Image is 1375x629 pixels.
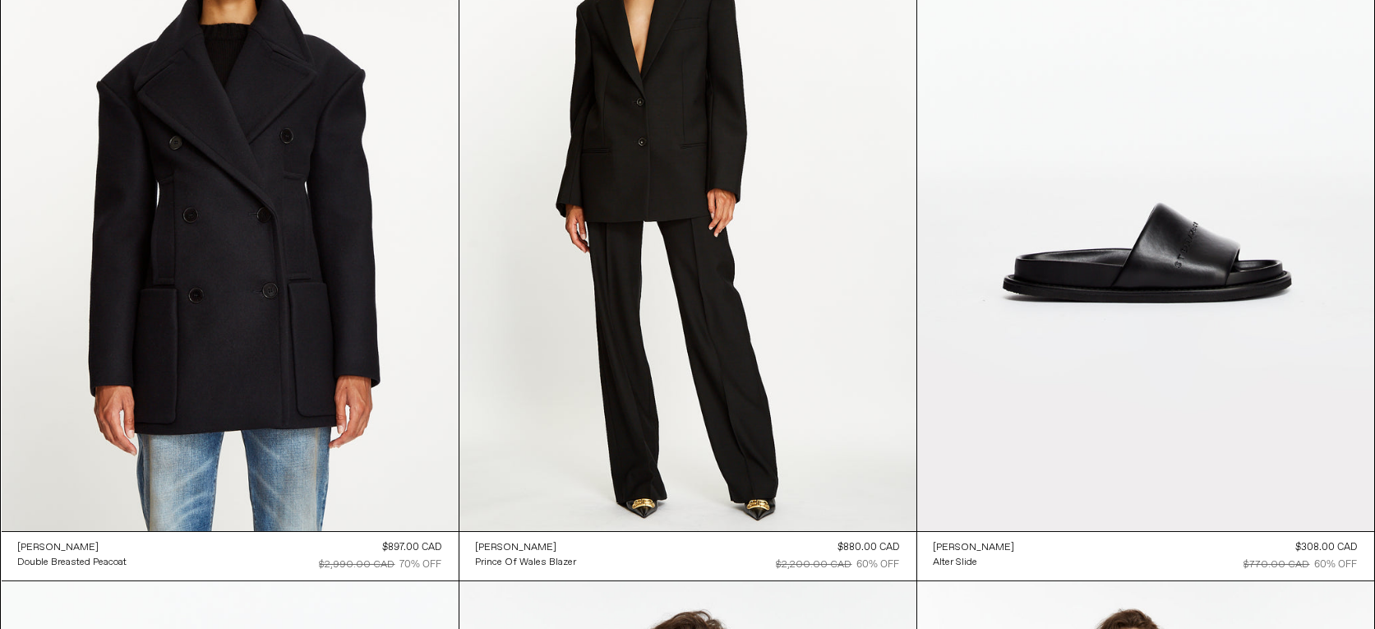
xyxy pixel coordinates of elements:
div: [PERSON_NAME] [476,541,557,555]
a: Prince of Wales Blazer [476,555,577,570]
a: [PERSON_NAME] [476,540,577,555]
a: [PERSON_NAME] [18,540,127,555]
div: $880.00 CAD [838,540,900,555]
div: $770.00 CAD [1244,557,1310,572]
div: Prince of Wales Blazer [476,556,577,570]
a: Double Breasted Peacoat [18,555,127,570]
a: [PERSON_NAME] [934,540,1015,555]
div: $2,990.00 CAD [320,557,395,572]
a: Alter Slide [934,555,1015,570]
div: 70% OFF [400,557,442,572]
div: $308.00 CAD [1296,540,1358,555]
div: Alter Slide [934,556,978,570]
div: Double Breasted Peacoat [18,556,127,570]
div: [PERSON_NAME] [934,541,1015,555]
div: $897.00 CAD [383,540,442,555]
div: 60% OFF [857,557,900,572]
div: 60% OFF [1315,557,1358,572]
div: $2,200.00 CAD [777,557,852,572]
div: [PERSON_NAME] [18,541,99,555]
